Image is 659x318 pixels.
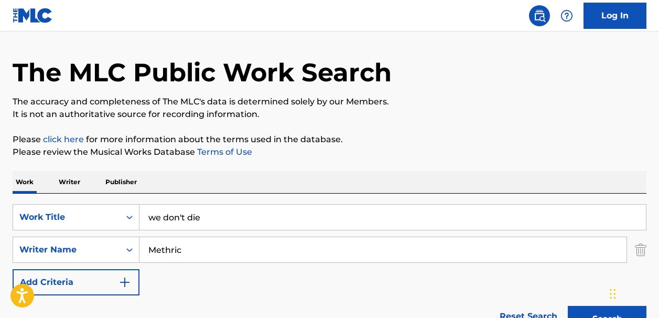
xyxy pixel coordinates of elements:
p: The accuracy and completeness of The MLC's data is determined solely by our Members. [13,96,646,108]
img: MLC Logo [13,8,53,23]
p: Writer [56,171,83,193]
img: help [560,9,573,22]
p: Publisher [102,171,140,193]
a: Terms of Use [195,147,252,157]
h1: The MLC Public Work Search [13,57,392,88]
p: It is not an authoritative source for recording information. [13,108,646,121]
img: search [533,9,546,22]
p: Work [13,171,37,193]
p: Please review the Musical Works Database [13,146,646,158]
div: Work Title [19,211,114,224]
button: Add Criteria [13,269,139,295]
p: Please for more information about the terms used in the database. [13,133,646,146]
div: Writer Name [19,243,114,256]
a: Log In [584,3,646,29]
img: 9d2ae6d4665cec9f34b9.svg [118,276,131,289]
iframe: Chat Widget [607,268,659,318]
a: Public Search [529,5,550,26]
a: click here [43,134,84,144]
img: Delete Criterion [635,237,646,263]
div: Drag [610,278,616,310]
div: Help [556,5,577,26]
